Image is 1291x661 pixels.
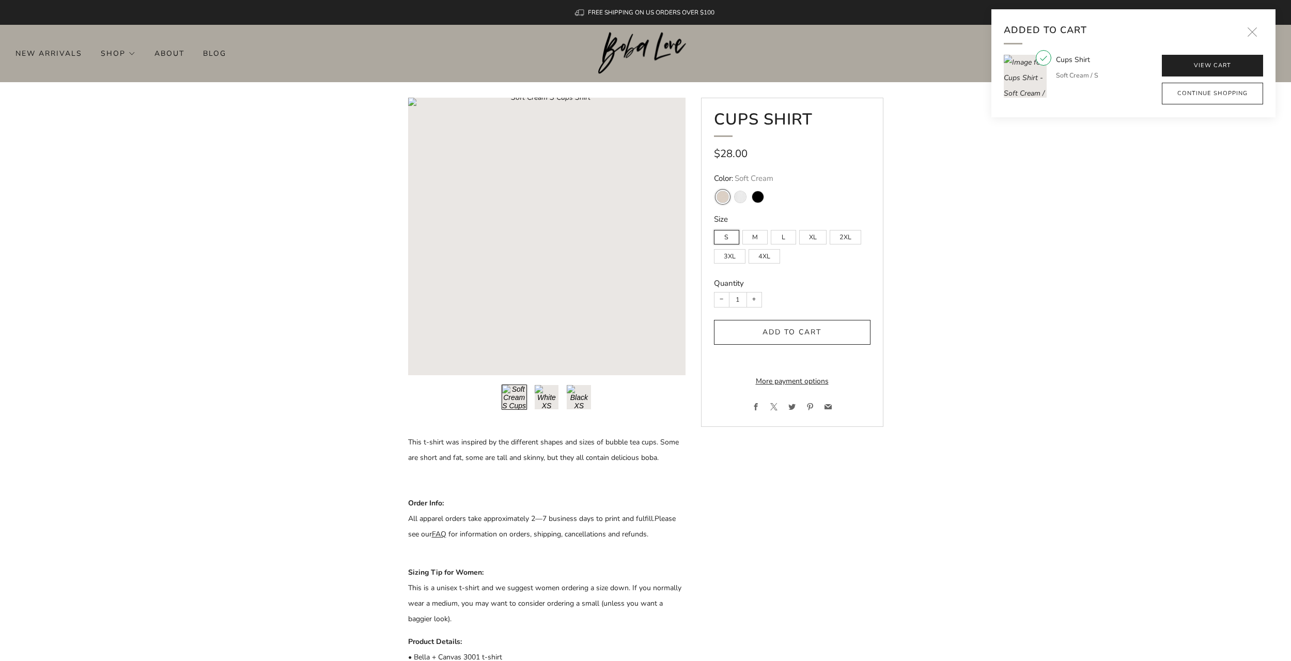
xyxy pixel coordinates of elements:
a: More payment options [714,374,870,389]
button: Increase item quantity by one [747,293,761,307]
variant-swatch: Soft Cream [717,191,728,203]
div: L [771,225,799,244]
img: Boba Love [598,32,693,74]
span: $28.00 [714,146,748,161]
a: Continue shopping [1162,83,1263,104]
a: View cart [1162,55,1263,76]
h1: Cups Shirt [714,111,870,137]
div: XL [799,225,830,244]
button: Add to cart [714,320,870,345]
a: Blog [203,45,226,62]
label: 2XL [830,230,861,244]
span: Soft Cream [735,173,773,183]
legend: Color: [714,173,870,184]
span: This is a unisex t-shirt and we suggest women ordering a size down. If you normally wear a medium... [408,583,681,624]
span: for information on orders, shipping, cancellations and refunds. [448,529,648,539]
property-value: Soft Cream / S [1056,71,1098,80]
a: FAQ [432,529,446,539]
label: M [742,230,768,244]
strong: Sizing Tip for Women: [408,567,486,577]
label: 3XL [714,249,745,264]
variant-swatch: White [735,191,746,203]
h4: Added to cart [1004,22,1087,38]
label: S [714,230,739,244]
button: Load image into Gallery viewer, 3 [566,385,592,410]
strong: Order Info: [408,498,444,508]
legend: Size [714,214,870,225]
span: Please see our [408,514,676,539]
a: Loading image: Soft Cream S Cups Shirt [408,98,686,375]
p: This t-shirt was inspired by the different shapes and sizes of bubble tea cups. Some are short an... [408,435,686,466]
div: M [742,225,771,244]
a: New Arrivals [15,45,82,62]
label: XL [799,230,827,244]
a: Boba Love [598,32,693,75]
button: Load image into Gallery viewer, 1 [502,385,527,410]
div: 4XL [749,244,783,264]
div: 3XL [714,244,749,264]
div: 2XL [830,225,864,244]
span: —7 business days to print and fulfill. [535,514,655,524]
cart-item-title: Cups Shirt [1056,55,1090,65]
span: FREE SHIPPING ON US ORDERS OVER $100 [588,8,714,17]
label: 4XL [749,249,780,264]
span: Add to cart [763,327,821,337]
a: Shop [101,45,136,62]
button: Load image into Gallery viewer, 2 [534,385,559,410]
strong: Product Details: [408,637,462,647]
button: Reduce item quantity by one [714,293,729,307]
div: S [714,225,742,244]
button: close [1238,19,1266,47]
span: All apparel orders take approximately 2 [408,514,535,524]
variant-swatch: Black [752,191,764,203]
label: Quantity [714,278,744,288]
a: About [154,45,184,62]
label: L [771,230,796,244]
